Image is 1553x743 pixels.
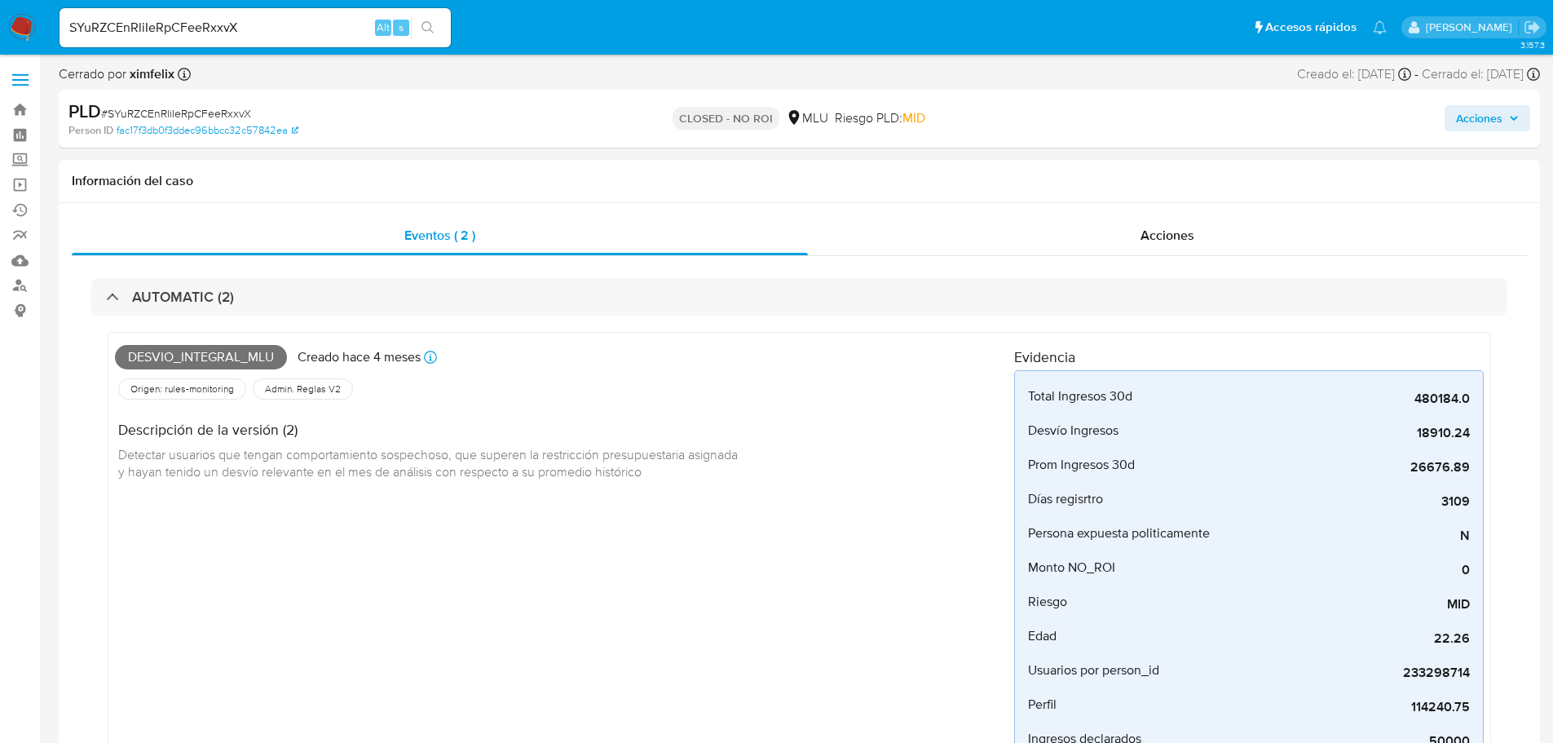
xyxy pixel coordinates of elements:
[1414,65,1418,83] span: -
[1373,20,1387,34] a: Notificaciones
[1445,105,1530,131] button: Acciones
[129,383,236,396] span: Origen: rules-monitoring
[1297,65,1411,83] div: Creado el: [DATE]
[673,107,779,130] p: CLOSED - NO ROI
[59,65,174,83] span: Cerrado por
[298,348,421,366] p: Creado hace 4 meses
[126,64,174,83] b: ximfelix
[115,345,287,369] span: Desvio_integral_mlu
[60,17,451,38] input: Buscar usuario o caso...
[1524,19,1541,36] a: Salir
[117,123,298,138] a: fac17f3db0f3ddec96bbcc32c57842ea
[1422,65,1540,83] div: Cerrado el: [DATE]
[1456,105,1502,131] span: Acciones
[411,16,444,39] button: search-icon
[118,445,741,481] span: Detectar usuarios que tengan comportamiento sospechoso, que superen la restricción presupuestaria...
[1426,20,1518,35] p: giorgio.franco@mercadolibre.com
[902,108,925,127] span: MID
[263,383,342,396] span: Admin. Reglas V2
[68,123,113,138] b: Person ID
[132,288,234,306] h3: AUTOMATIC (2)
[404,226,475,245] span: Eventos ( 2 )
[835,109,925,127] span: Riesgo PLD:
[72,173,1527,189] h1: Información del caso
[377,20,390,35] span: Alt
[399,20,404,35] span: s
[91,278,1507,316] div: AUTOMATIC (2)
[1140,226,1194,245] span: Acciones
[786,109,828,127] div: MLU
[118,421,741,439] h4: Descripción de la versión (2)
[101,105,251,122] span: # SYuRZCEnRliIeRpCFeeRxxvX
[1265,19,1357,36] span: Accesos rápidos
[68,98,101,124] b: PLD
